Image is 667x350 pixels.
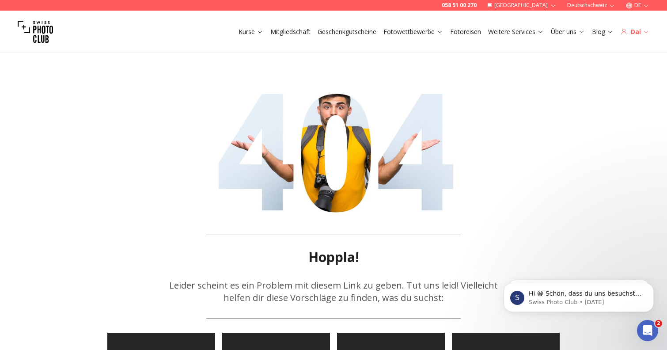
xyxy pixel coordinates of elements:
[488,27,544,36] a: Weitere Services
[206,78,461,221] img: 404
[490,264,667,326] iframe: Intercom notifications message
[442,2,477,9] a: 058 51 00 270
[383,27,443,36] a: Fotowettbewerbe
[380,26,447,38] button: Fotowettbewerbe
[450,27,481,36] a: Fotoreisen
[592,27,614,36] a: Blog
[485,26,547,38] button: Weitere Services
[239,27,263,36] a: Kurse
[18,14,53,49] img: Swiss photo club
[447,26,485,38] button: Fotoreisen
[588,26,617,38] button: Blog
[547,26,588,38] button: Über uns
[235,26,267,38] button: Kurse
[655,320,662,327] span: 2
[164,279,503,304] p: Leider scheint es ein Problem mit diesem Link zu geben. Tut uns leid! Vielleicht helfen dir diese...
[551,27,585,36] a: Über uns
[267,26,314,38] button: Mitgliedschaft
[318,27,376,36] a: Geschenkgutscheine
[314,26,380,38] button: Geschenkgutscheine
[621,27,649,36] div: Dai
[270,27,311,36] a: Mitgliedschaft
[637,320,658,341] iframe: Intercom live chat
